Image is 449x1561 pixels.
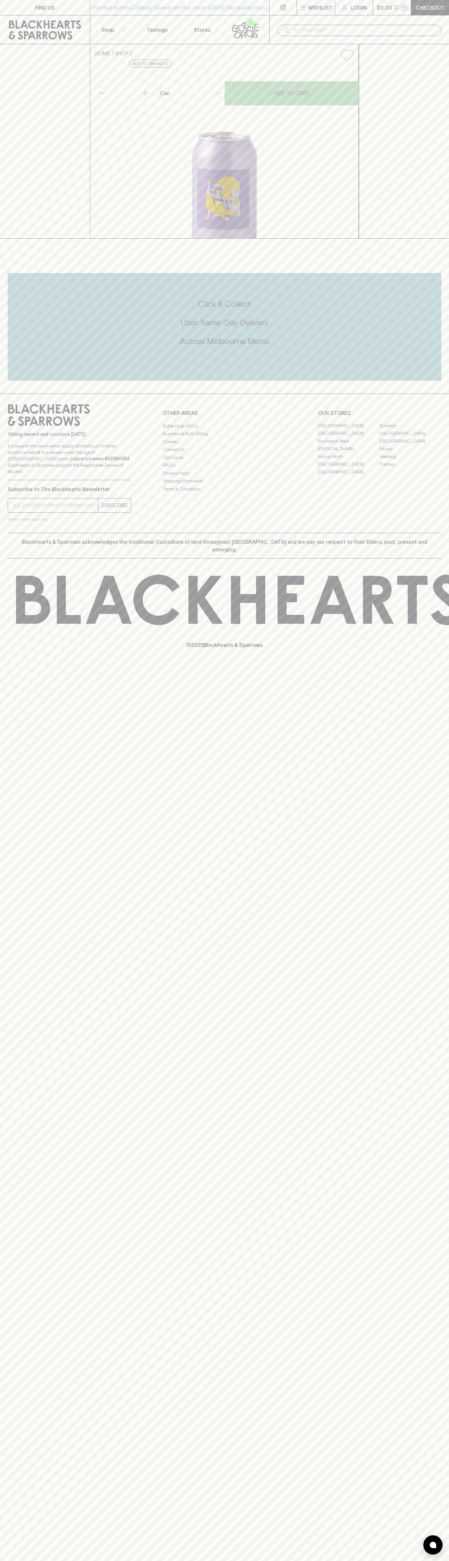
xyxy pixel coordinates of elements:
[430,1542,436,1548] img: bubble-icon
[163,469,286,477] a: Privacy Policy
[380,437,441,445] a: [GEOGRAPHIC_DATA]
[318,437,380,445] a: Brunswick West
[180,15,225,44] a: Stores
[160,89,170,97] p: Can
[115,50,129,56] a: SHOP
[8,485,131,493] p: Subscribe to The Blackhearts Newsletter
[35,4,55,12] p: FIND US
[70,456,129,461] strong: Liquor License #32064953
[99,498,131,512] button: SUBSCRIBE
[8,336,441,347] h5: Across Melbourne Metro
[163,409,286,417] p: OTHER AREAS
[101,501,128,509] p: SUBSCRIBE
[8,516,131,523] p: We will never spam you
[13,500,98,510] input: e.g. jane@blackheartsandsparrows.com.au
[8,431,131,437] p: Sibling owned and run since [DATE]
[194,26,211,34] p: Stores
[380,422,441,430] a: Braddon
[275,89,309,97] p: ADD TO CART
[403,6,405,9] p: 0
[351,4,367,12] p: Login
[8,443,131,475] p: It is against the law to sell or supply alcohol to, or to obtain alcohol on behalf of a person un...
[293,25,436,35] input: Try "Pinot noir"
[163,454,286,461] a: Gift Cards
[225,81,359,105] button: ADD TO CART
[8,317,441,328] h5: Uber Same-Day Delivery
[13,538,436,553] p: Blackhearts & Sparrows acknowledges the traditional Custodians of land throughout [GEOGRAPHIC_DAT...
[318,445,380,453] a: [PERSON_NAME]
[380,430,441,437] a: [GEOGRAPHIC_DATA]
[318,468,380,476] a: [GEOGRAPHIC_DATA]
[147,26,168,34] p: Tastings
[318,422,380,430] a: [GEOGRAPHIC_DATA]
[163,422,286,430] a: Bottle Drop FAQ's
[318,430,380,437] a: [GEOGRAPHIC_DATA]
[90,66,358,238] img: 32305.png
[8,273,441,381] div: Call to action block
[90,15,135,44] button: Shop
[416,4,445,12] p: Checkout
[308,4,332,12] p: Wishlist
[318,409,441,417] p: OUR STORES
[157,87,224,100] div: Can
[377,4,392,12] p: $0.00
[163,438,286,445] a: Careers
[163,477,286,485] a: Shipping Information
[163,485,286,493] a: Terms & Conditions
[163,446,286,454] a: Contact Us
[380,461,441,468] a: Prahran
[95,50,110,56] a: HOME
[135,15,180,44] a: Tastings
[163,430,286,438] a: Business & Bulk Gifting
[8,299,441,309] h5: Click & Collect
[318,453,380,461] a: Fitzroy North
[380,453,441,461] a: Geelong
[380,445,441,453] a: Fitzroy
[101,26,114,34] p: Shop
[318,461,380,468] a: [GEOGRAPHIC_DATA]
[338,47,356,63] button: Add to wishlist
[129,60,171,67] button: Add to wishlist
[163,462,286,469] a: FAQ's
